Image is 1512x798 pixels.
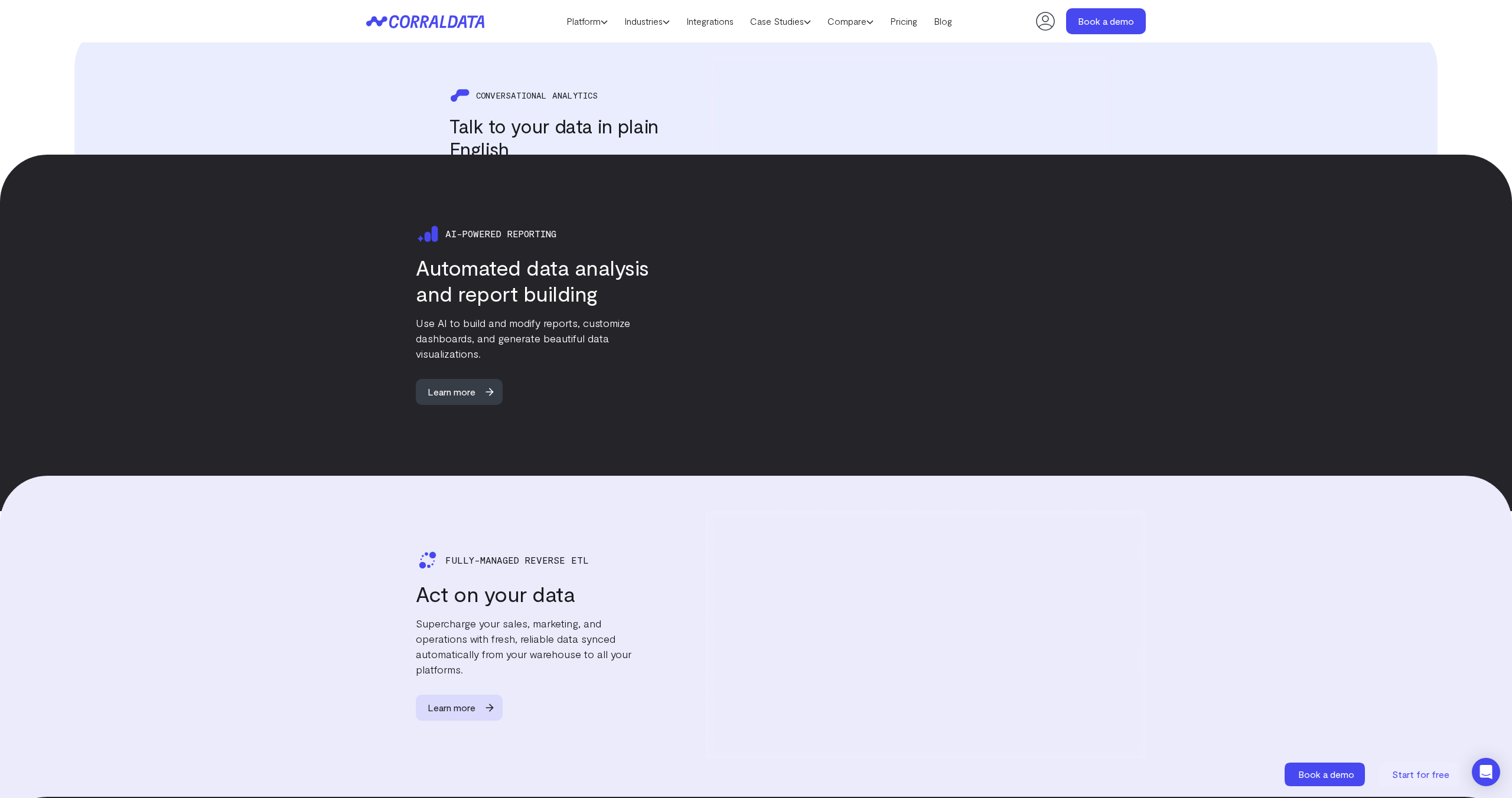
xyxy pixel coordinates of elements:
span: CONVERSATIONAL ANALYTICS [476,90,598,100]
p: Supercharge your sales, marketing, and operations with fresh, reliable data synced automatically ... [416,616,650,677]
a: Start for free [1379,763,1462,786]
p: Use AI to build and modify reports, customize dashboards, and generate beautiful data visualizati... [416,315,650,361]
a: Industries [616,12,678,30]
div: Open Intercom Messenger [1472,758,1500,786]
h3: Talk to your data in plain English [449,114,660,161]
a: Platform [558,12,616,30]
a: Blog [926,12,960,30]
a: Compare [819,12,882,30]
span: Book a demo [1298,768,1354,780]
span: Learn more [416,695,487,721]
a: Learn more [416,695,513,721]
span: Start for free [1392,768,1449,780]
a: Book a demo [1066,8,1146,34]
a: Pricing [882,12,926,30]
a: Integrations [678,12,742,30]
a: Case Studies [742,12,819,30]
h3: Automated data analysis and report building [416,254,650,306]
span: Ai-powered reporting [445,228,556,239]
a: Learn more [416,379,513,405]
span: Learn more [416,379,487,405]
a: Book a demo [1285,763,1367,786]
span: Fully-managed Reverse Etl [445,555,589,565]
h3: Act on your data [416,581,650,607]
